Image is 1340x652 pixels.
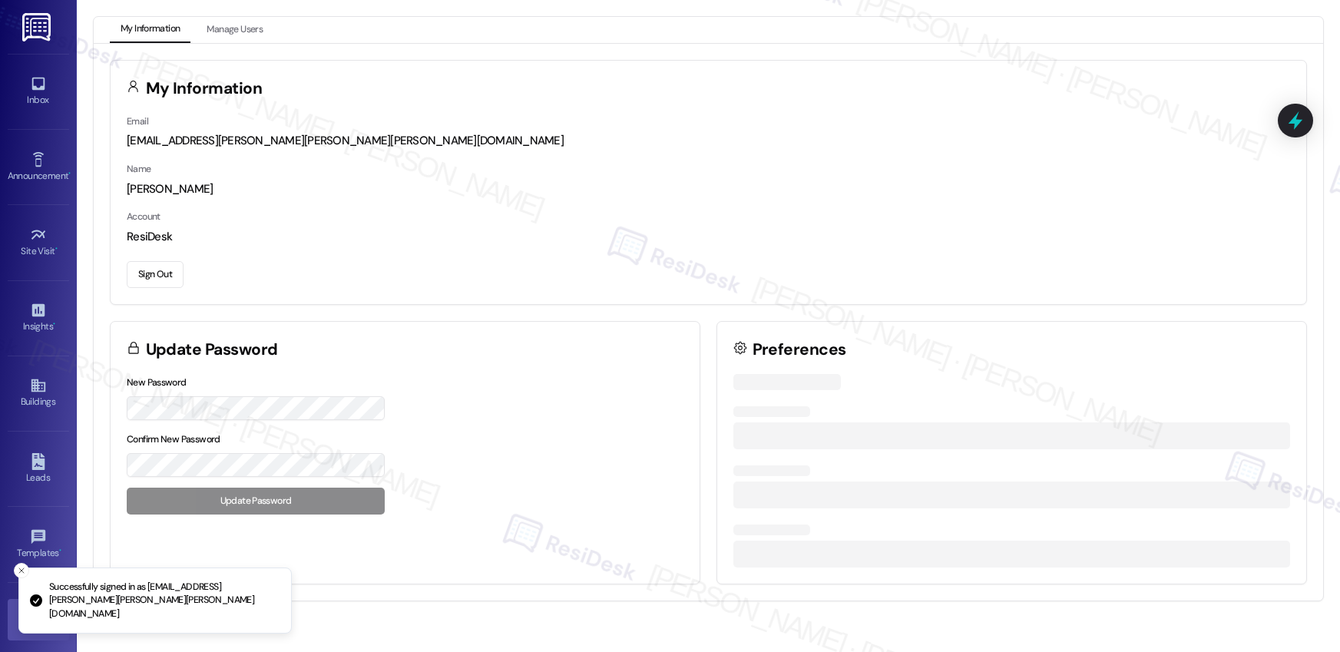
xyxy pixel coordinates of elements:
[14,563,29,578] button: Close toast
[127,181,1290,197] div: [PERSON_NAME]
[110,17,190,43] button: My Information
[127,261,184,288] button: Sign Out
[59,545,61,556] span: •
[127,376,187,389] label: New Password
[146,342,278,358] h3: Update Password
[146,81,263,97] h3: My Information
[8,599,69,640] a: Account
[8,524,69,565] a: Templates •
[127,133,1290,149] div: [EMAIL_ADDRESS][PERSON_NAME][PERSON_NAME][PERSON_NAME][DOMAIN_NAME]
[8,222,69,263] a: Site Visit •
[127,433,220,445] label: Confirm New Password
[8,448,69,490] a: Leads
[127,229,1290,245] div: ResiDesk
[753,342,846,358] h3: Preferences
[8,71,69,112] a: Inbox
[68,168,71,179] span: •
[127,115,148,127] label: Email
[127,163,151,175] label: Name
[53,319,55,329] span: •
[49,581,279,621] p: Successfully signed in as [EMAIL_ADDRESS][PERSON_NAME][PERSON_NAME][PERSON_NAME][DOMAIN_NAME]
[55,243,58,254] span: •
[8,297,69,339] a: Insights •
[8,372,69,414] a: Buildings
[127,210,160,223] label: Account
[196,17,273,43] button: Manage Users
[22,13,54,41] img: ResiDesk Logo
